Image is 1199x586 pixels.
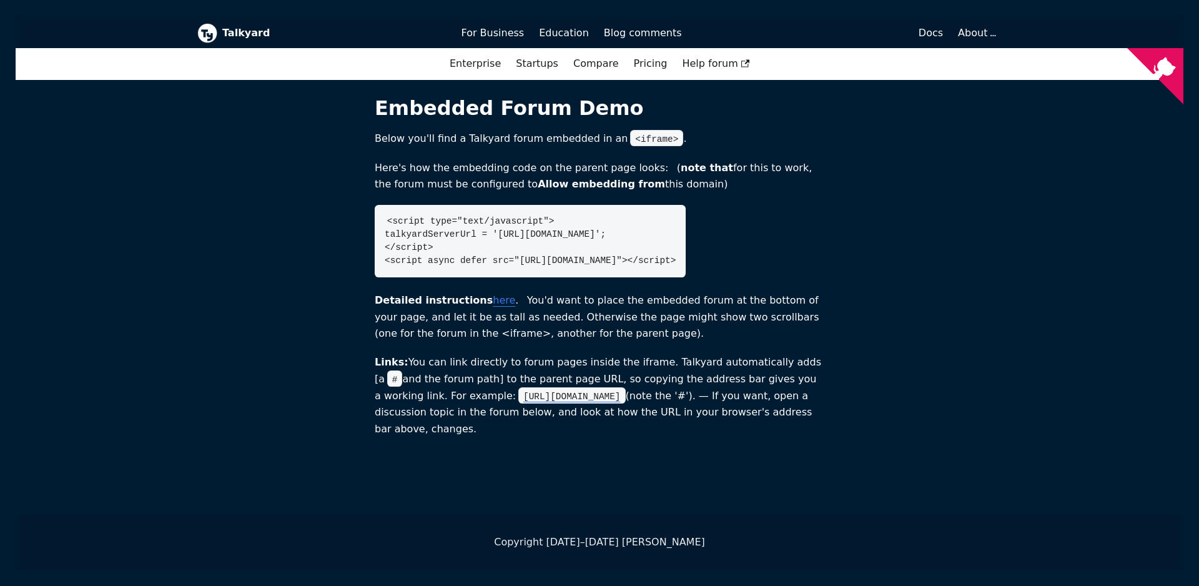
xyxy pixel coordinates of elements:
a: For Business [454,22,532,44]
code: <script type="text/javascript"> talkyardServerUrl = '[URL][DOMAIN_NAME]'; </script> <script async... [385,216,676,266]
p: . You'd want to place the embedded forum at the bottom of your page, and let it be as tall as nee... [375,292,824,342]
a: Pricing [626,53,675,74]
div: Copyright [DATE]–[DATE] [PERSON_NAME] [197,534,1002,550]
span: Docs [919,27,943,39]
h1: Embedded Forum Demo [375,96,824,121]
b: Allow embedding from [538,178,665,190]
a: [URL][DOMAIN_NAME] [516,390,625,402]
span: Help forum [682,57,749,69]
b: Detailed instructions [375,294,493,306]
a: Education [531,22,596,44]
span: Education [539,27,589,39]
a: Help forum [674,53,757,74]
a: Docs [689,22,951,44]
a: Enterprise [442,53,508,74]
p: You can link directly to forum pages inside the iframe. Talkyard automatically adds [a and the fo... [375,354,824,437]
img: Talkyard logo [197,23,217,43]
code: # [387,370,403,387]
a: Compare [573,57,619,69]
span: For Business [461,27,525,39]
a: Blog comments [596,22,689,44]
p: Below you'll find a Talkyard forum embedded in an . [375,131,824,147]
a: Startups [508,53,566,74]
code: <iframe> [630,130,683,146]
span: Blog comments [604,27,682,39]
a: Talkyard logoTalkyard [197,23,444,43]
b: note that [681,162,733,174]
b: Talkyard [222,25,444,41]
a: About [958,27,994,39]
code: [URL][DOMAIN_NAME] [518,387,625,404]
b: Links: [375,356,408,368]
p: Here's how the embedding code on the parent page looks: ( for this to work, the forum must be con... [375,160,824,193]
a: here [493,294,515,306]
